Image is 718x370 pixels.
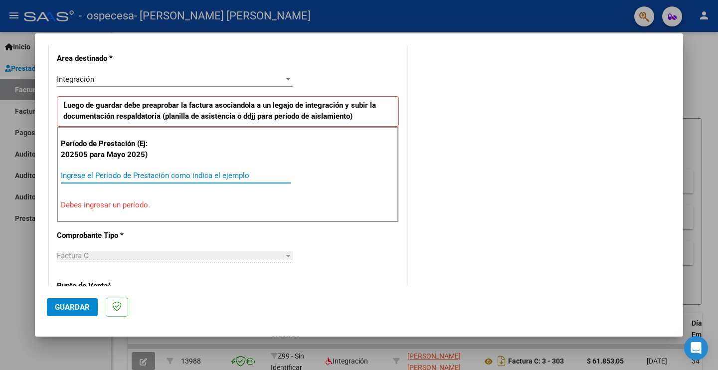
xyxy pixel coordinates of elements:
span: Factura C [57,251,89,260]
strong: Luego de guardar debe preaprobar la factura asociandola a un legajo de integración y subir la doc... [63,101,376,121]
div: Open Intercom Messenger [684,336,708,360]
span: Guardar [55,303,90,312]
p: Debes ingresar un período. [61,199,395,211]
button: Guardar [47,298,98,316]
p: Punto de Venta [57,280,160,292]
p: Comprobante Tipo * [57,230,160,241]
p: Area destinado * [57,53,160,64]
span: Integración [57,75,94,84]
p: Período de Prestación (Ej: 202505 para Mayo 2025) [61,138,161,161]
